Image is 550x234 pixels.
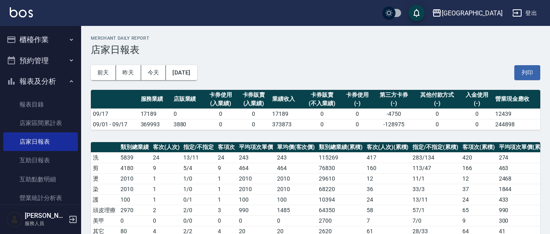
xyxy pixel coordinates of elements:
th: 營業現金應收 [493,90,540,109]
div: 卡券使用 [343,91,372,99]
td: 100 [237,194,275,205]
h2: Merchant Daily Report [91,36,540,41]
td: 9 [151,163,182,173]
td: 09/01 - 09/17 [91,119,139,130]
td: 12 [365,173,411,184]
td: 1485 [275,205,317,215]
td: 17189 [139,108,172,119]
div: 入金使用 [462,91,491,99]
button: [GEOGRAPHIC_DATA] [429,5,506,21]
td: 3880 [172,119,204,130]
td: 37 [460,184,497,194]
button: 登出 [509,6,540,21]
td: 0 [118,215,151,226]
td: -4750 [374,108,413,119]
th: 指定/不指定 [181,142,216,153]
td: 1 [216,184,237,194]
td: 160 [365,163,411,173]
td: 65 [460,205,497,215]
td: 美甲 [91,215,118,226]
td: 0 [237,215,275,226]
td: 2010 [237,173,275,184]
th: 服務業績 [139,90,172,109]
a: 互助日報表 [3,151,78,170]
h3: 店家日報表 [91,44,540,55]
td: 33 / 3 [410,184,460,194]
button: 報表及分析 [3,71,78,92]
td: 243 [275,152,317,163]
td: 0 [460,119,493,130]
td: 11 / 1 [410,173,460,184]
td: 58 [365,205,411,215]
td: 0 [341,108,374,119]
div: (入業績) [206,99,235,108]
div: (-) [416,99,458,108]
td: 417 [365,152,411,163]
a: 營業統計分析表 [3,189,78,207]
td: 369993 [139,119,172,130]
th: 平均項次單價 [237,142,275,153]
td: 113 / 47 [410,163,460,173]
td: 0 [275,215,317,226]
h5: [PERSON_NAME] [25,212,66,220]
button: 昨天 [116,65,141,80]
td: 2010 [275,184,317,194]
td: 0 [204,119,237,130]
td: 4180 [118,163,151,173]
div: 其他付款方式 [416,91,458,99]
td: -128975 [374,119,413,130]
td: 990 [237,205,275,215]
button: 預約管理 [3,50,78,71]
td: 0 [237,108,270,119]
td: 36 [365,184,411,194]
td: 100 [118,194,151,205]
td: 464 [275,163,317,173]
td: 剪 [91,163,118,173]
td: 76830 [317,163,365,173]
td: 100 [275,194,317,205]
button: [DATE] [166,65,197,80]
th: 類別總業績(累積) [317,142,365,153]
td: 7 [365,215,411,226]
td: 420 [460,152,497,163]
th: 單均價(客次價) [275,142,317,153]
td: 24 [365,194,411,205]
td: 2010 [275,173,317,184]
td: 0 [414,108,460,119]
th: 客次(人次)(累積) [365,142,411,153]
td: 1 / 0 [181,184,216,194]
td: 5 / 4 [181,163,216,173]
td: 1 / 0 [181,173,216,184]
button: 今天 [141,65,166,80]
div: 卡券販賣 [305,91,339,99]
td: 0 [151,215,182,226]
td: 2 / 0 [181,205,216,215]
td: 9 [216,163,237,173]
td: 09/17 [91,108,139,119]
td: 0 [414,119,460,130]
th: 業績收入 [270,90,303,109]
td: 洗 [91,152,118,163]
div: 卡券使用 [206,91,235,99]
td: 0 [303,108,341,119]
td: 13 / 11 [181,152,216,163]
td: 2970 [118,205,151,215]
a: 報表目錄 [3,95,78,114]
td: 12439 [493,108,540,119]
th: 指定/不指定(累積) [410,142,460,153]
button: 列印 [514,65,540,80]
td: 10394 [317,194,365,205]
td: 9 [460,215,497,226]
td: 護 [91,194,118,205]
td: 244898 [493,119,540,130]
td: 57 / 1 [410,205,460,215]
td: 2010 [118,184,151,194]
div: (不入業績) [305,99,339,108]
button: 前天 [91,65,116,80]
td: 燙 [91,173,118,184]
td: 29610 [317,173,365,184]
p: 服務人員 [25,220,66,227]
div: [GEOGRAPHIC_DATA] [442,8,503,18]
div: (入業績) [239,99,268,108]
td: 115269 [317,152,365,163]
